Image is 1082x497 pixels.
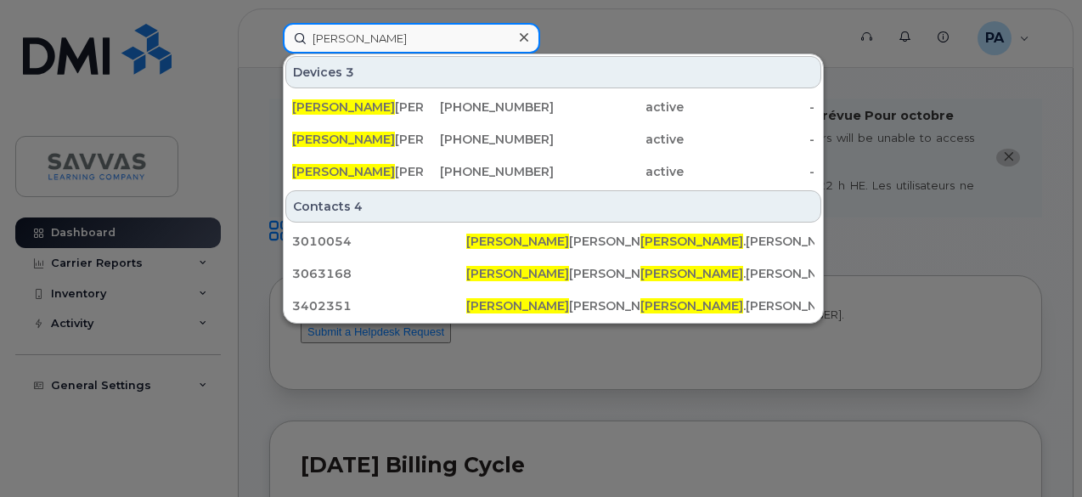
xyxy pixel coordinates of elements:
div: [PHONE_NUMBER] [423,163,554,180]
div: - [684,131,814,148]
span: 4 [354,198,363,215]
a: [PERSON_NAME][PERSON_NAME][PHONE_NUMBER]active- [285,156,821,187]
a: [PERSON_NAME][PERSON_NAME][PHONE_NUMBER]active- [285,92,821,122]
div: active [554,163,685,180]
div: - [684,99,814,116]
div: [PERSON_NAME] [292,131,423,148]
a: 3402351[PERSON_NAME][PERSON_NAME][PERSON_NAME].[PERSON_NAME][EMAIL_ADDRESS][PERSON_NAME][DOMAIN_N... [285,291,821,321]
a: 3010054[PERSON_NAME][PERSON_NAME][PERSON_NAME].[PERSON_NAME][EMAIL_ADDRESS][PERSON_NAME][DOMAIN_N... [285,226,821,257]
div: 3063168 [292,265,466,282]
div: 3010054 [292,233,466,250]
div: [PERSON_NAME] [466,233,640,250]
div: [PERSON_NAME] [466,297,640,314]
span: [PERSON_NAME] [292,164,395,179]
iframe: Messenger Launcher [1008,423,1069,484]
div: Devices [285,56,821,88]
a: [PERSON_NAME][PERSON_NAME][PHONE_NUMBER]active- [285,124,821,155]
a: 3063168[PERSON_NAME][PERSON_NAME][PERSON_NAME].[PERSON_NAME][EMAIL_ADDRESS][PERSON_NAME][DOMAIN_N... [285,258,821,289]
span: [PERSON_NAME] [640,298,743,313]
span: [PERSON_NAME] [292,132,395,147]
span: [PERSON_NAME] [640,266,743,281]
div: Contacts [285,190,821,223]
span: [PERSON_NAME] [292,99,395,115]
div: .[PERSON_NAME][EMAIL_ADDRESS][PERSON_NAME][DOMAIN_NAME] [640,297,814,314]
span: [PERSON_NAME] [466,298,569,313]
div: [PERSON_NAME] [292,163,423,180]
div: active [554,131,685,148]
div: [PERSON_NAME] [292,99,423,116]
span: 3 [346,64,354,81]
div: .[PERSON_NAME][EMAIL_ADDRESS][PERSON_NAME][DOMAIN_NAME] [640,233,814,250]
div: [PHONE_NUMBER] [423,99,554,116]
div: 3402351 [292,297,466,314]
div: active [554,99,685,116]
span: [PERSON_NAME] [640,234,743,249]
div: [PHONE_NUMBER] [423,131,554,148]
div: [PERSON_NAME] [466,265,640,282]
div: .[PERSON_NAME][EMAIL_ADDRESS][PERSON_NAME][DOMAIN_NAME] [640,265,814,282]
span: [PERSON_NAME] [466,266,569,281]
div: - [684,163,814,180]
span: [PERSON_NAME] [466,234,569,249]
